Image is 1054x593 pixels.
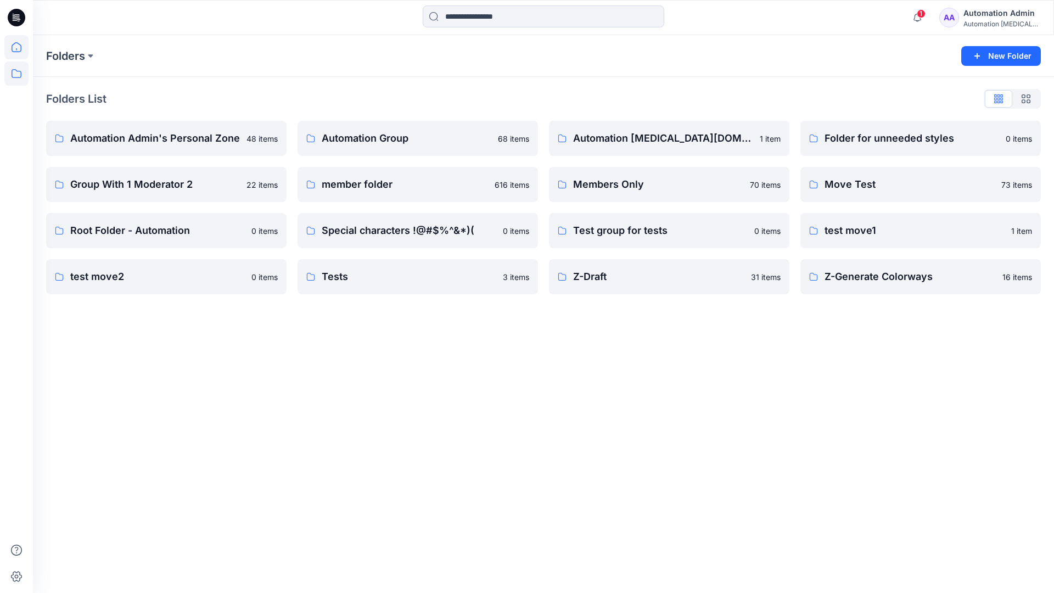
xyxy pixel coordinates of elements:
div: Automation Admin [963,7,1040,20]
p: Move Test [825,177,995,192]
p: 0 items [251,271,278,283]
div: AA [939,8,959,27]
a: Group With 1 Moderator 222 items [46,167,287,202]
a: Z-Generate Colorways16 items [800,259,1041,294]
p: 73 items [1001,179,1032,191]
div: Automation [MEDICAL_DATA]... [963,20,1040,28]
p: Z-Generate Colorways [825,269,996,284]
a: test move20 items [46,259,287,294]
p: member folder [322,177,488,192]
a: Z-Draft31 items [549,259,789,294]
a: Folder for unneeded styles0 items [800,121,1041,156]
span: 1 [917,9,926,18]
p: Test group for tests [573,223,748,238]
button: New Folder [961,46,1041,66]
p: Folders List [46,91,106,107]
p: 0 items [503,225,529,237]
p: Z-Draft [573,269,744,284]
p: test move2 [70,269,245,284]
a: Automation Admin's Personal Zone48 items [46,121,287,156]
p: 3 items [503,271,529,283]
p: 0 items [251,225,278,237]
a: Move Test73 items [800,167,1041,202]
p: Automation [MEDICAL_DATA][DOMAIN_NAME] [573,131,753,146]
a: Root Folder - Automation0 items [46,213,287,248]
p: test move1 [825,223,1005,238]
p: Folder for unneeded styles [825,131,999,146]
p: 0 items [1006,133,1032,144]
p: Root Folder - Automation [70,223,245,238]
p: 1 item [760,133,781,144]
a: test move11 item [800,213,1041,248]
p: Tests [322,269,496,284]
p: 16 items [1002,271,1032,283]
p: Members Only [573,177,743,192]
p: Special characters !@#$%^&*)( [322,223,496,238]
p: Automation Group [322,131,491,146]
a: Test group for tests0 items [549,213,789,248]
p: 22 items [246,179,278,191]
p: 70 items [750,179,781,191]
p: Group With 1 Moderator 2 [70,177,240,192]
p: 31 items [751,271,781,283]
p: 616 items [495,179,529,191]
a: Automation [MEDICAL_DATA][DOMAIN_NAME]1 item [549,121,789,156]
a: Members Only70 items [549,167,789,202]
p: 1 item [1011,225,1032,237]
p: 0 items [754,225,781,237]
a: Special characters !@#$%^&*)(0 items [298,213,538,248]
p: Automation Admin's Personal Zone [70,131,240,146]
p: 68 items [498,133,529,144]
a: Folders [46,48,85,64]
a: Automation Group68 items [298,121,538,156]
a: member folder616 items [298,167,538,202]
a: Tests3 items [298,259,538,294]
p: 48 items [246,133,278,144]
